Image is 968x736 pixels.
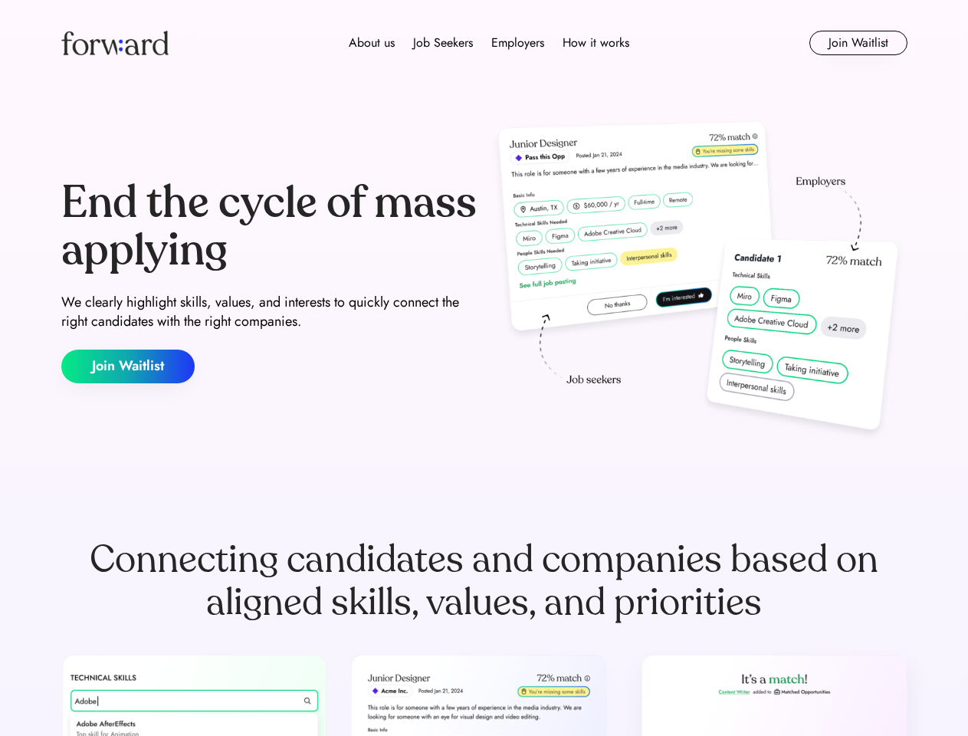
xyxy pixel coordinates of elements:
div: Connecting candidates and companies based on aligned skills, values, and priorities [61,538,907,624]
button: Join Waitlist [61,350,195,383]
div: Employers [491,34,544,52]
div: About us [349,34,395,52]
div: End the cycle of mass applying [61,179,478,274]
button: Join Waitlist [809,31,907,55]
img: Forward logo [61,31,169,55]
img: hero-image.png [491,117,907,446]
div: How it works [563,34,629,52]
div: Job Seekers [413,34,473,52]
div: We clearly highlight skills, values, and interests to quickly connect the right candidates with t... [61,293,478,331]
